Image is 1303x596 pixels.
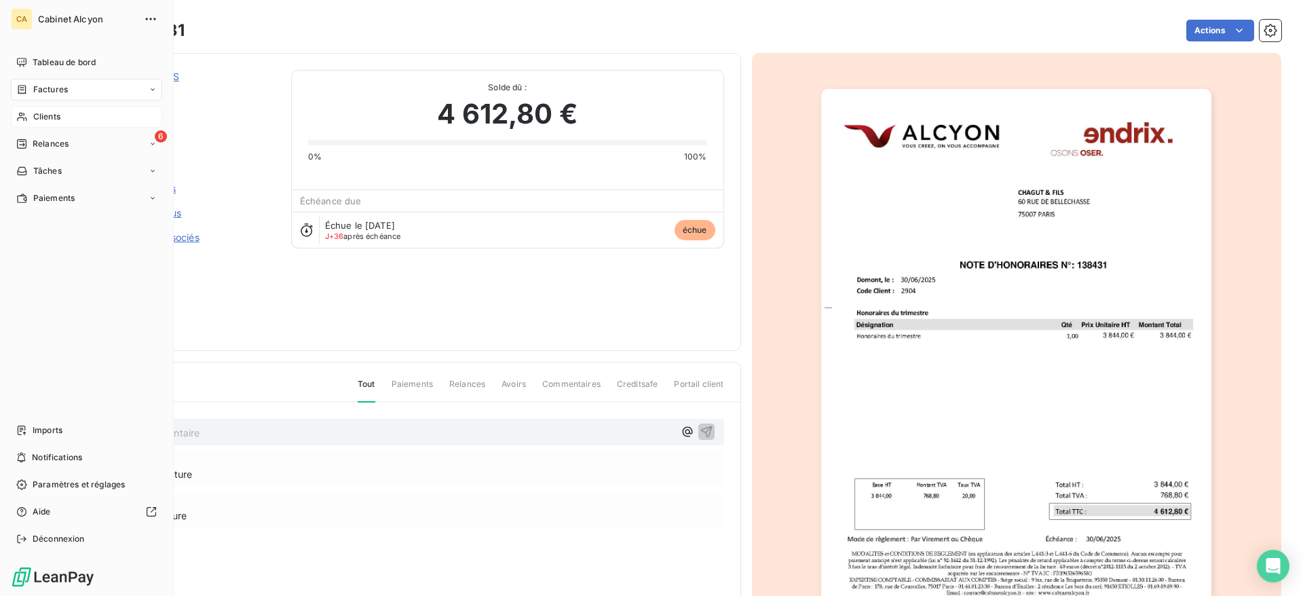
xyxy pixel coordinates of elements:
[674,378,723,401] span: Portail client
[308,81,707,94] span: Solde dû :
[437,94,578,134] span: 4 612,80 €
[542,378,601,401] span: Commentaires
[1186,20,1254,41] button: Actions
[449,378,485,401] span: Relances
[33,111,60,123] span: Clients
[155,130,167,143] span: 6
[33,192,75,204] span: Paiements
[392,378,433,401] span: Paiements
[325,232,401,240] span: après échéance
[502,378,526,401] span: Avoirs
[33,56,96,69] span: Tableau de bord
[684,151,707,163] span: 100%
[33,479,125,491] span: Paramètres et réglages
[1257,550,1289,582] div: Open Intercom Messenger
[33,138,69,150] span: Relances
[38,14,136,24] span: Cabinet Alcyon
[11,501,162,523] a: Aide
[325,220,395,231] span: Échue le [DATE]
[33,424,62,436] span: Imports
[300,195,362,206] span: Échéance due
[33,533,85,545] span: Déconnexion
[33,506,51,518] span: Aide
[675,220,715,240] span: échue
[11,566,95,588] img: Logo LeanPay
[358,378,375,403] span: Tout
[11,8,33,30] div: CA
[33,83,68,96] span: Factures
[32,451,82,464] span: Notifications
[33,165,62,177] span: Tâches
[308,151,322,163] span: 0%
[325,231,344,241] span: J+36
[107,86,275,97] span: C2904
[617,378,658,401] span: Creditsafe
